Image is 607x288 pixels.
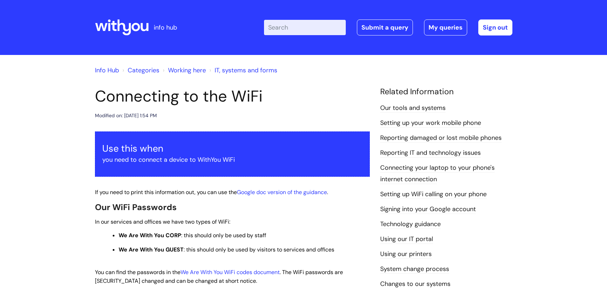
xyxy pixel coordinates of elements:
[357,19,413,35] a: Submit a query
[95,111,157,120] div: Modified on: [DATE] 1:54 PM
[264,19,512,35] div: | -
[95,218,230,225] span: In our services and offices we have two types of WiFi:
[380,250,432,259] a: Using our printers
[237,189,327,196] a: Google doc version of the guidance
[215,66,277,74] a: IT, systems and forms
[95,189,328,196] span: If you need to print this information out, you can use the .
[380,119,481,128] a: Setting up your work mobile phone
[119,246,334,253] span: : this should only be used by visitors to services and offices
[380,87,512,97] h4: Related Information
[95,87,370,106] h1: Connecting to the WiFi
[380,235,433,244] a: Using our IT portal
[380,104,446,113] a: Our tools and systems
[380,134,502,143] a: Reporting damaged or lost mobile phones
[102,154,362,165] p: you need to connect a device to WithYou WiFi
[161,65,206,76] li: Working here
[128,66,159,74] a: Categories
[208,65,277,76] li: IT, systems and forms
[102,143,362,154] h3: Use this when
[119,232,266,239] span: : this should only be used by staff
[380,163,495,184] a: Connecting your laptop to your phone's internet connection
[380,265,449,274] a: System change process
[95,66,119,74] a: Info Hub
[424,19,467,35] a: My queries
[168,66,206,74] a: Working here
[95,202,177,213] span: Our WiFi Passwords
[380,220,441,229] a: Technology guidance
[380,190,487,199] a: Setting up WiFi calling on your phone
[95,269,343,285] span: You can find the passwords in the . The WiFi passwords are [SECURITY_DATA] changed and can be cha...
[380,205,476,214] a: Signing into your Google account
[119,232,181,239] strong: We Are With You CORP
[380,149,481,158] a: Reporting IT and technology issues
[264,20,346,35] input: Search
[119,246,184,253] strong: We Are With You GUEST
[181,269,280,276] a: We Are With You WiFi codes document
[121,65,159,76] li: Solution home
[478,19,512,35] a: Sign out
[154,22,177,33] p: info hub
